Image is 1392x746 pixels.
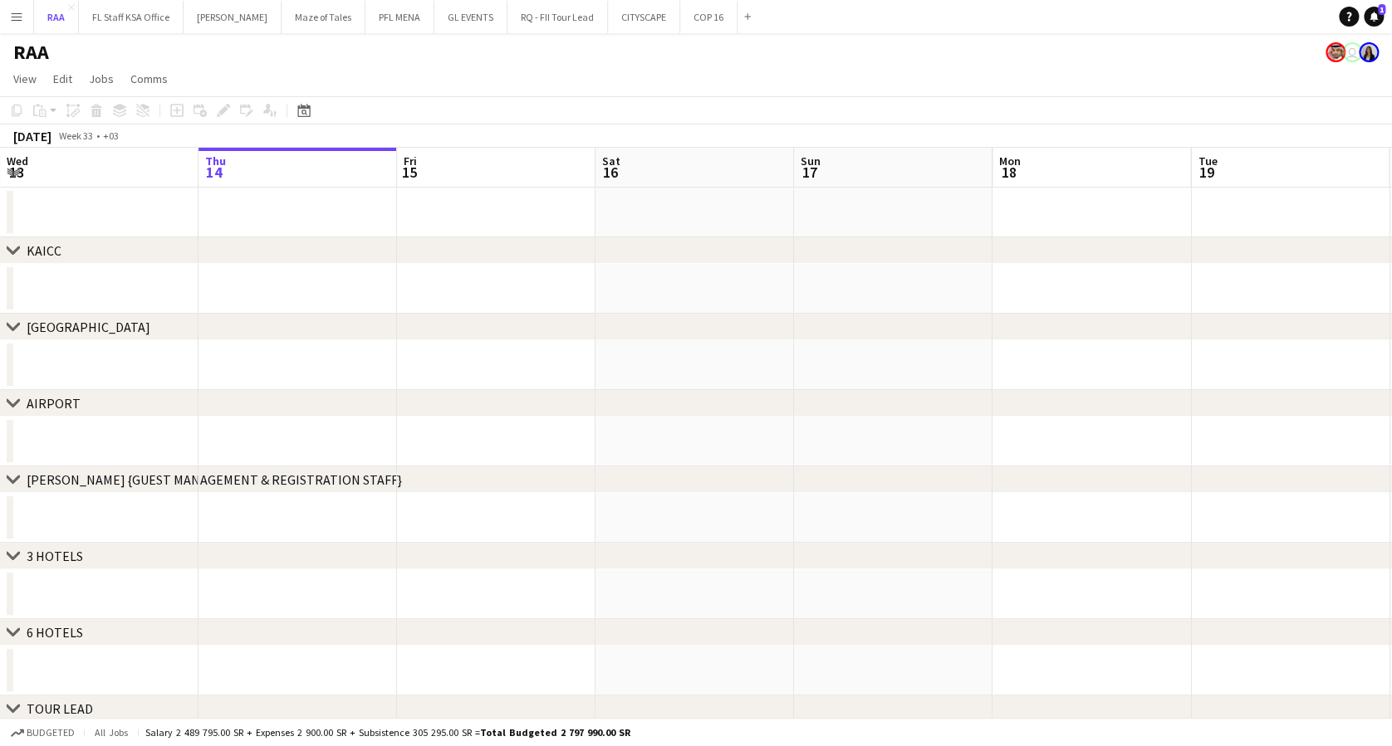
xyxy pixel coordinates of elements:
span: Sun [801,154,821,168]
div: 3 HOTELS [27,548,83,564]
app-user-avatar: THA Admin [1342,42,1362,62]
div: KAICC [27,242,61,259]
span: 19 [1195,163,1217,182]
div: 6 HOTELS [27,624,83,641]
button: CITYSCAPE [608,1,680,33]
button: [PERSON_NAME] [184,1,282,33]
span: Mon [999,154,1021,168]
a: View [7,68,43,90]
h1: RAA [13,40,49,65]
span: 17 [798,163,821,182]
button: GL EVENTS [434,1,507,33]
span: Week 33 [55,129,96,142]
div: TOUR LEAD [27,700,93,717]
span: 18 [997,163,1021,182]
button: Maze of Tales [282,1,365,33]
button: FL Staff KSA Office [79,1,184,33]
div: +03 [103,129,119,142]
button: Budgeted [8,724,77,742]
span: Fri [404,154,417,168]
span: 14 [203,163,226,182]
div: Salary 2 489 795.00 SR + Expenses 2 900.00 SR + Subsistence 305 295.00 SR = [145,726,630,739]
span: Total Budgeted 2 797 990.00 SR [480,726,630,739]
div: [GEOGRAPHIC_DATA] [27,319,150,335]
a: Edit [47,68,79,90]
span: All jobs [91,726,131,739]
span: Comms [130,71,168,86]
span: Jobs [89,71,114,86]
app-user-avatar: Yousef Hussain Alabdulmuhsin [1326,42,1345,62]
span: Edit [53,71,72,86]
button: PFL MENA [365,1,434,33]
span: Wed [7,154,28,168]
span: 16 [600,163,620,182]
span: 15 [401,163,417,182]
div: [PERSON_NAME] {GUEST MANAGEMENT & REGISTRATION STAFF} [27,471,402,488]
a: Comms [124,68,174,90]
span: Thu [205,154,226,168]
div: AIRPORT [27,395,81,412]
span: 1 [1378,4,1385,15]
span: Budgeted [27,727,75,739]
a: 1 [1364,7,1384,27]
div: [DATE] [13,128,51,144]
span: Sat [602,154,620,168]
span: Tue [1198,154,1217,168]
span: 13 [4,163,28,182]
span: View [13,71,37,86]
button: RQ - FII Tour Lead [507,1,608,33]
button: COP 16 [680,1,738,33]
app-user-avatar: Ala Khairalla [1359,42,1379,62]
button: RAA [34,1,79,33]
a: Jobs [82,68,120,90]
